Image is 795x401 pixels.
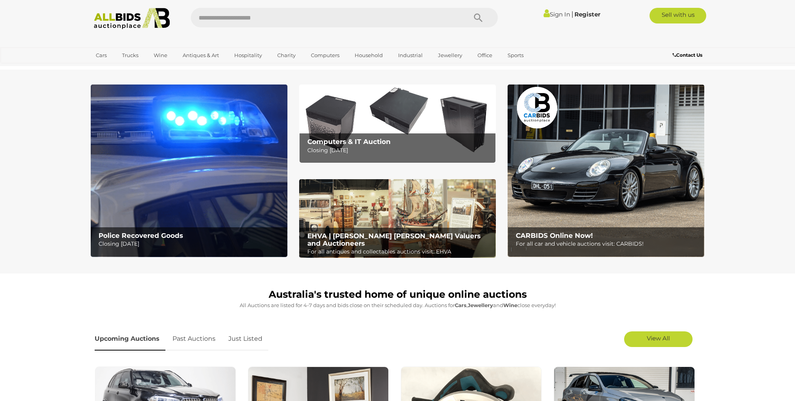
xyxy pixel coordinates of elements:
img: EHVA | Evans Hastings Valuers and Auctioneers [299,179,496,258]
strong: Wine [503,302,517,308]
a: [GEOGRAPHIC_DATA] [91,62,156,75]
a: Industrial [393,49,428,62]
a: Sports [502,49,529,62]
button: Search [459,8,498,27]
span: | [571,10,573,18]
a: EHVA | Evans Hastings Valuers and Auctioneers EHVA | [PERSON_NAME] [PERSON_NAME] Valuers and Auct... [299,179,496,258]
a: View All [624,331,693,347]
img: Computers & IT Auction [299,85,496,163]
p: For all antiques and collectables auctions visit: EHVA [307,247,492,257]
a: Antiques & Art [178,49,224,62]
p: All Auctions are listed for 4-7 days and bids close on their scheduled day. Auctions for , and cl... [95,301,701,310]
strong: Cars [455,302,467,308]
a: Sell with us [650,8,706,23]
a: Hospitality [229,49,267,62]
a: Past Auctions [167,327,221,351]
p: Closing [DATE] [307,146,492,155]
a: Jewellery [433,49,467,62]
strong: Jewellery [468,302,493,308]
a: Trucks [117,49,144,62]
p: Closing [DATE] [99,239,283,249]
img: Allbids.com.au [90,8,174,29]
a: Computers [306,49,345,62]
p: For all car and vehicle auctions visit: CARBIDS! [516,239,700,249]
a: Charity [272,49,301,62]
a: Register [574,11,600,18]
b: CARBIDS Online Now! [516,232,593,239]
span: View All [647,334,670,342]
a: Contact Us [673,51,704,59]
a: Computers & IT Auction Computers & IT Auction Closing [DATE] [299,85,496,163]
a: Just Listed [223,327,268,351]
a: Upcoming Auctions [95,327,165,351]
img: CARBIDS Online Now! [508,85,704,257]
h1: Australia's trusted home of unique online auctions [95,289,701,300]
a: Sign In [544,11,570,18]
b: Contact Us [673,52,702,58]
a: Cars [91,49,112,62]
a: Wine [149,49,172,62]
img: Police Recovered Goods [91,85,287,257]
b: EHVA | [PERSON_NAME] [PERSON_NAME] Valuers and Auctioneers [307,232,481,247]
a: CARBIDS Online Now! CARBIDS Online Now! For all car and vehicle auctions visit: CARBIDS! [508,85,704,257]
a: Household [350,49,388,62]
b: Police Recovered Goods [99,232,183,239]
a: Office [472,49,497,62]
b: Computers & IT Auction [307,138,391,146]
a: Police Recovered Goods Police Recovered Goods Closing [DATE] [91,85,287,257]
